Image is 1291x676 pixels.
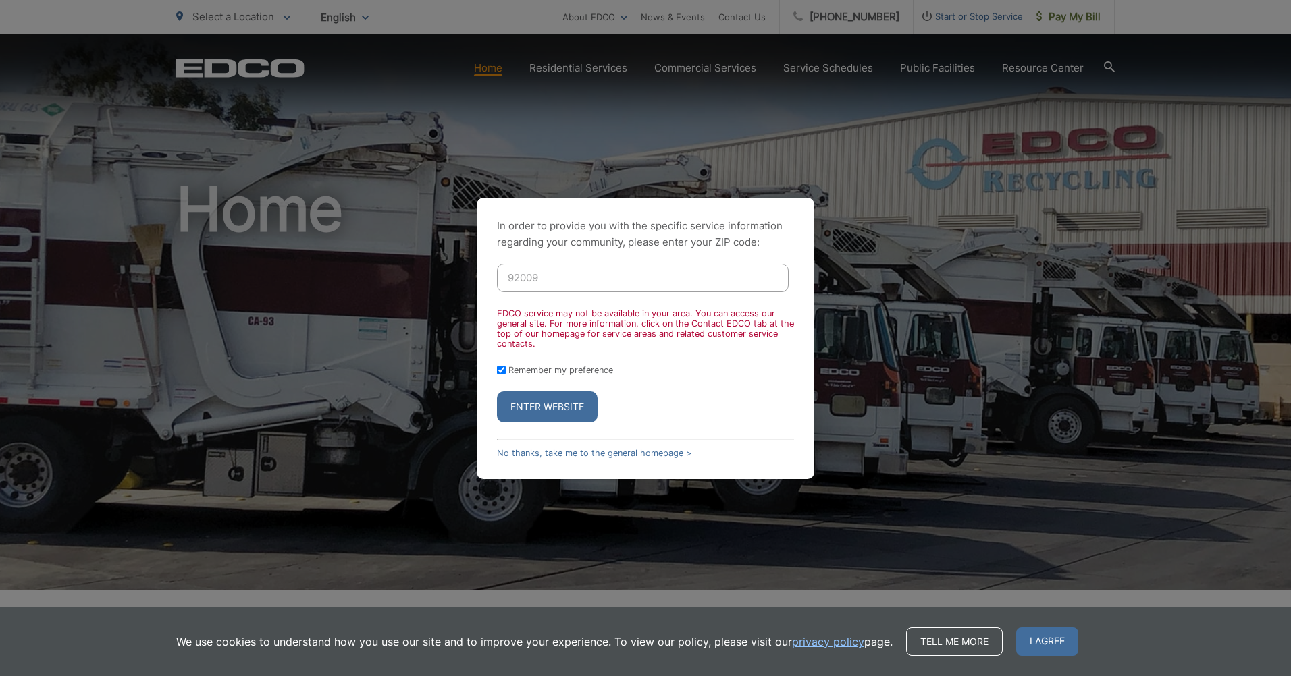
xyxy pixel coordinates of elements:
a: No thanks, take me to the general homepage > [497,448,691,458]
label: Remember my preference [508,365,613,375]
button: Enter Website [497,391,598,422]
input: Enter ZIP Code [497,264,789,292]
p: In order to provide you with the specific service information regarding your community, please en... [497,218,794,250]
a: privacy policy [792,633,864,650]
a: Tell me more [906,627,1003,656]
span: I agree [1016,627,1078,656]
div: EDCO service may not be available in your area. You can access our general site. For more informa... [497,308,794,349]
p: We use cookies to understand how you use our site and to improve your experience. To view our pol... [176,633,893,650]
